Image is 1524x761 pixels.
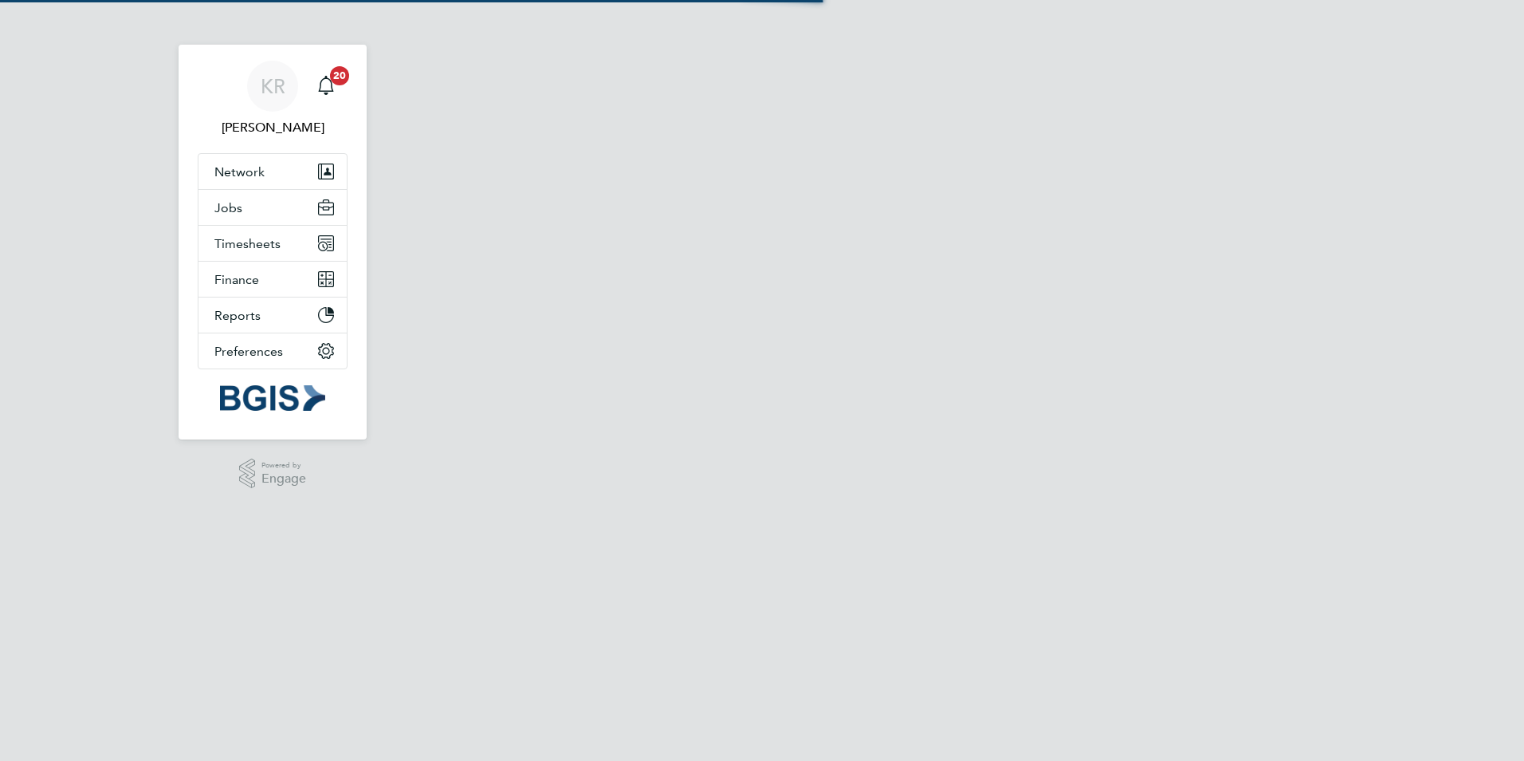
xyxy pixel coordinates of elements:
[214,164,265,179] span: Network
[261,472,306,486] span: Engage
[198,190,347,225] button: Jobs
[214,200,242,215] span: Jobs
[214,236,281,251] span: Timesheets
[214,272,259,287] span: Finance
[198,333,347,369] button: Preferences
[239,459,307,489] a: Powered byEngage
[310,61,342,112] a: 20
[214,344,283,359] span: Preferences
[198,385,348,411] a: Go to home page
[198,262,347,297] button: Finance
[330,66,349,85] span: 20
[261,76,285,97] span: KR
[198,154,347,189] button: Network
[198,226,347,261] button: Timesheets
[179,45,367,440] nav: Main navigation
[261,459,306,472] span: Powered by
[198,298,347,333] button: Reports
[198,61,348,137] a: KR[PERSON_NAME]
[220,385,325,411] img: bgis-logo-retina.png
[198,118,348,137] span: Kirsty Roberts
[214,308,261,323] span: Reports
